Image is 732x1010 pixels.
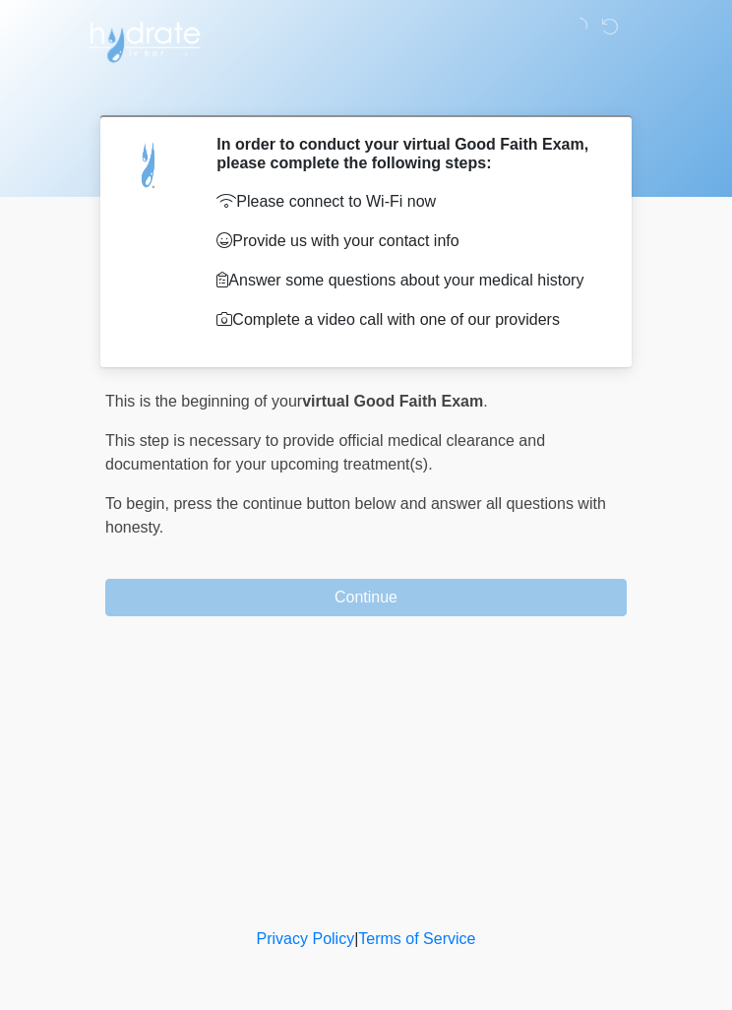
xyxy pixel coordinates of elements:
p: Answer some questions about your medical history [216,269,597,292]
span: To begin, [105,495,173,512]
p: Provide us with your contact info [216,229,597,253]
h2: In order to conduct your virtual Good Faith Exam, please complete the following steps: [216,135,597,172]
button: Continue [105,579,627,616]
span: . [483,393,487,410]
a: Privacy Policy [257,930,355,947]
h1: ‎ ‎ [91,71,641,107]
span: press the continue button below and answer all questions with honesty. [105,495,606,536]
span: This step is necessary to provide official medical clearance and documentation for your upcoming ... [105,432,545,473]
strong: virtual Good Faith Exam [302,393,483,410]
img: Agent Avatar [120,135,179,194]
p: Complete a video call with one of our providers [216,308,597,332]
a: | [354,930,358,947]
img: Hydrate IV Bar - Chandler Logo [86,15,204,64]
a: Terms of Service [358,930,475,947]
p: Please connect to Wi-Fi now [216,190,597,214]
span: This is the beginning of your [105,393,302,410]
